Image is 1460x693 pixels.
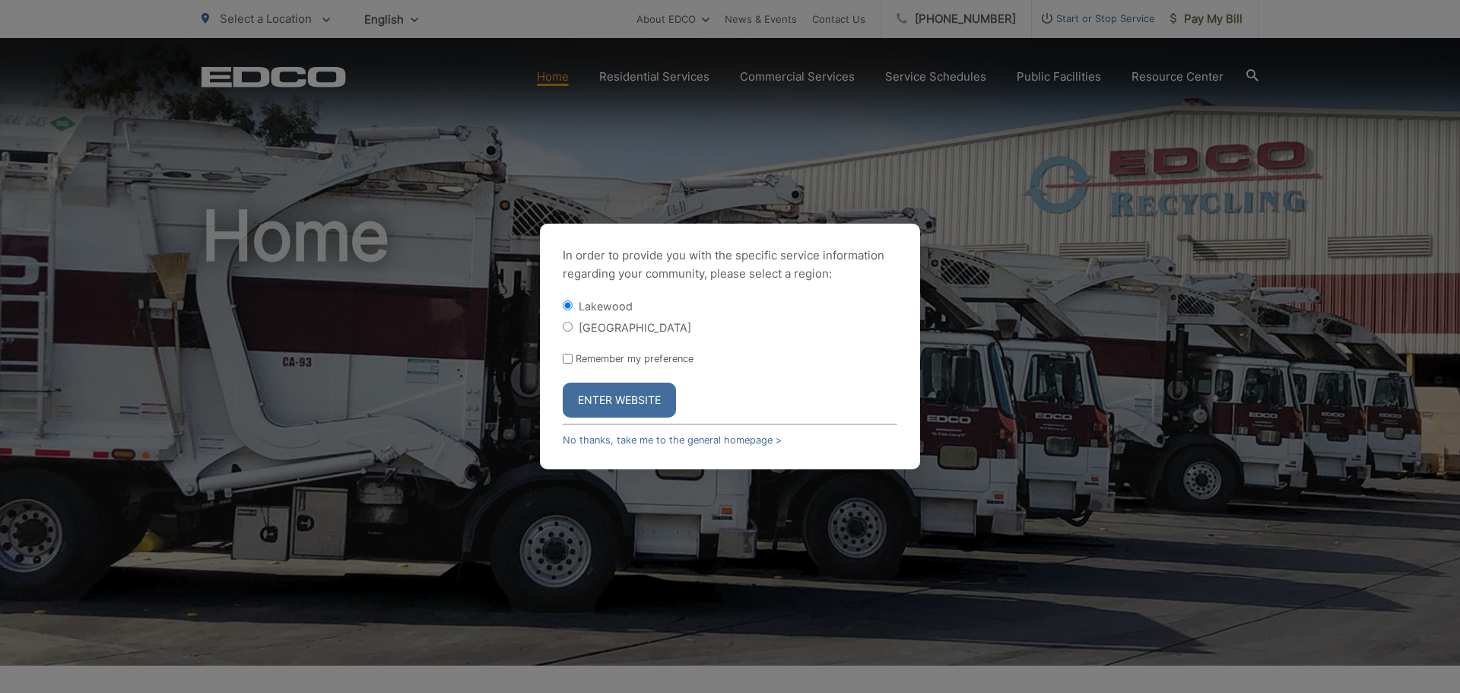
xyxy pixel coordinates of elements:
[563,434,782,446] a: No thanks, take me to the general homepage >
[579,321,691,334] label: [GEOGRAPHIC_DATA]
[563,383,676,418] button: Enter Website
[563,246,897,283] p: In order to provide you with the specific service information regarding your community, please se...
[579,300,633,313] label: Lakewood
[576,353,693,364] label: Remember my preference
